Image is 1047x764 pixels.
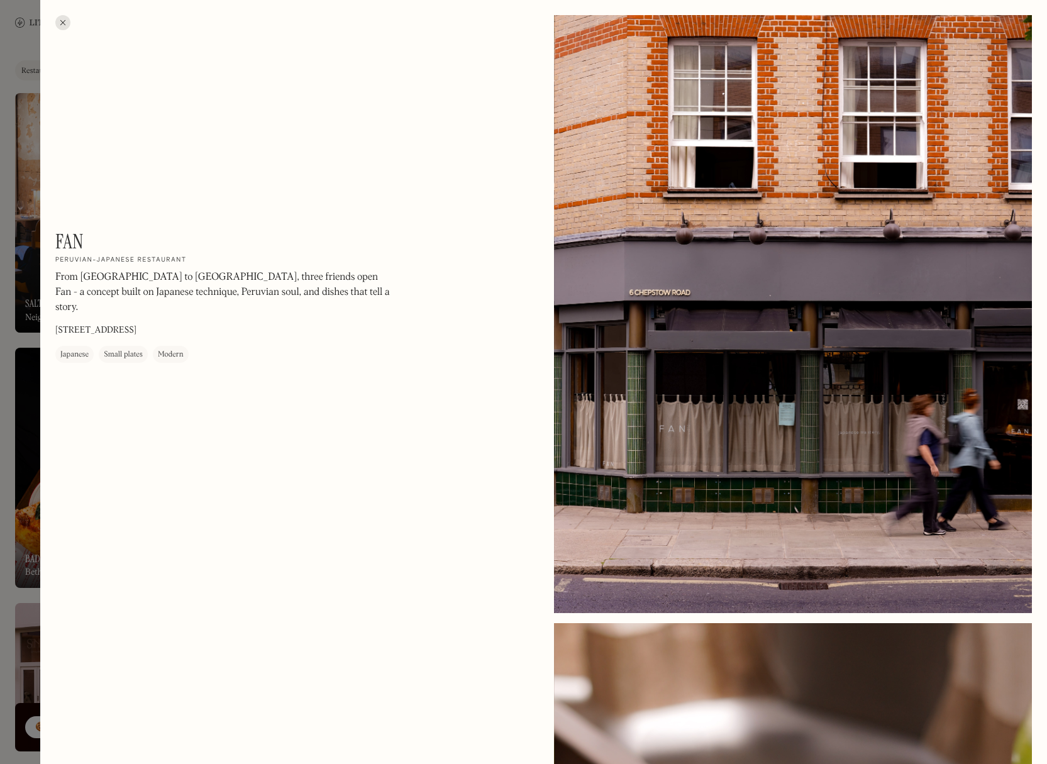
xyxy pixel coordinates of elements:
[104,348,143,361] div: Small plates
[55,230,84,253] h1: Fan
[158,348,184,361] div: Modern
[55,324,136,337] p: [STREET_ADDRESS]
[55,256,187,265] h2: Peruvian-Japanese restaurant
[55,270,395,315] p: From [GEOGRAPHIC_DATA] to [GEOGRAPHIC_DATA], three friends open Fan - a concept built on Japanese...
[60,348,89,361] div: Japanese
